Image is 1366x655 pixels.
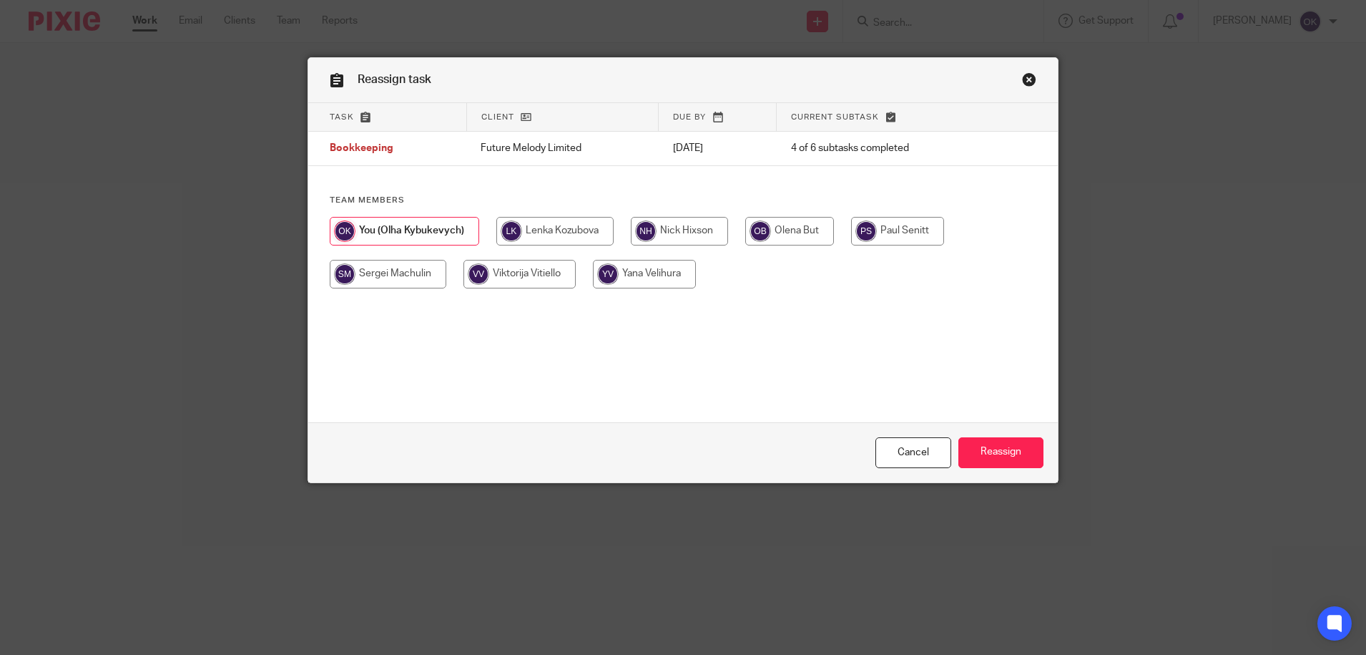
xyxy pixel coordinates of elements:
span: Bookkeeping [330,144,393,154]
a: Close this dialog window [875,437,951,468]
p: Future Melody Limited [481,141,644,155]
td: 4 of 6 subtasks completed [777,132,994,166]
a: Close this dialog window [1022,72,1036,92]
span: Client [481,113,514,121]
h4: Team members [330,195,1037,206]
span: Due by [673,113,706,121]
span: Current subtask [791,113,879,121]
span: Task [330,113,354,121]
span: Reassign task [358,74,431,85]
p: [DATE] [673,141,762,155]
input: Reassign [958,437,1043,468]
